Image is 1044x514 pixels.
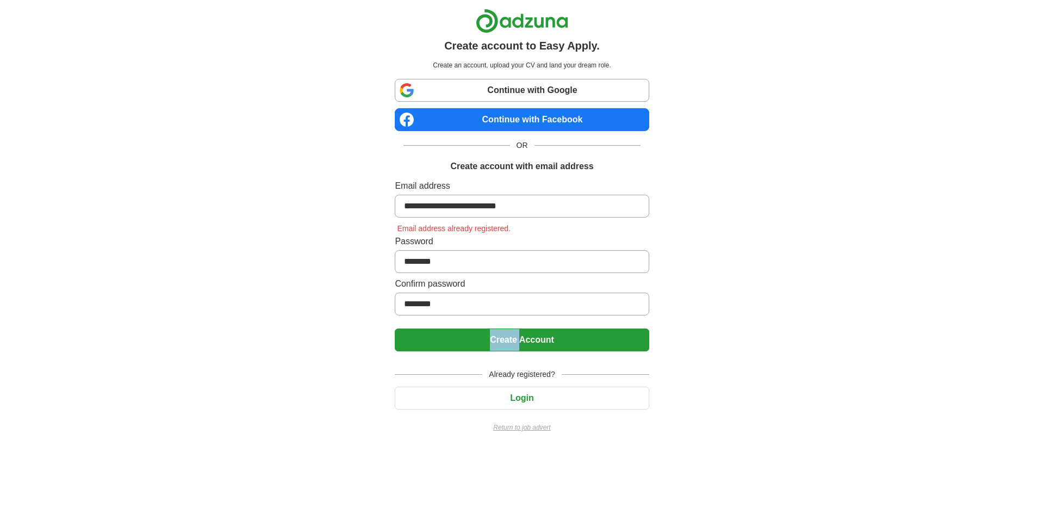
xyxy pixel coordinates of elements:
[395,387,649,410] button: Login
[395,235,649,248] label: Password
[395,179,649,193] label: Email address
[450,160,593,173] h1: Create account with email address
[395,423,649,432] a: Return to job advert
[395,79,649,102] a: Continue with Google
[510,140,535,151] span: OR
[482,369,561,380] span: Already registered?
[395,108,649,131] a: Continue with Facebook
[444,38,600,54] h1: Create account to Easy Apply.
[395,224,513,233] span: Email address already registered.
[476,9,568,33] img: Adzuna logo
[397,60,647,70] p: Create an account, upload your CV and land your dream role.
[395,393,649,402] a: Login
[395,277,649,290] label: Confirm password
[395,329,649,351] button: Create Account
